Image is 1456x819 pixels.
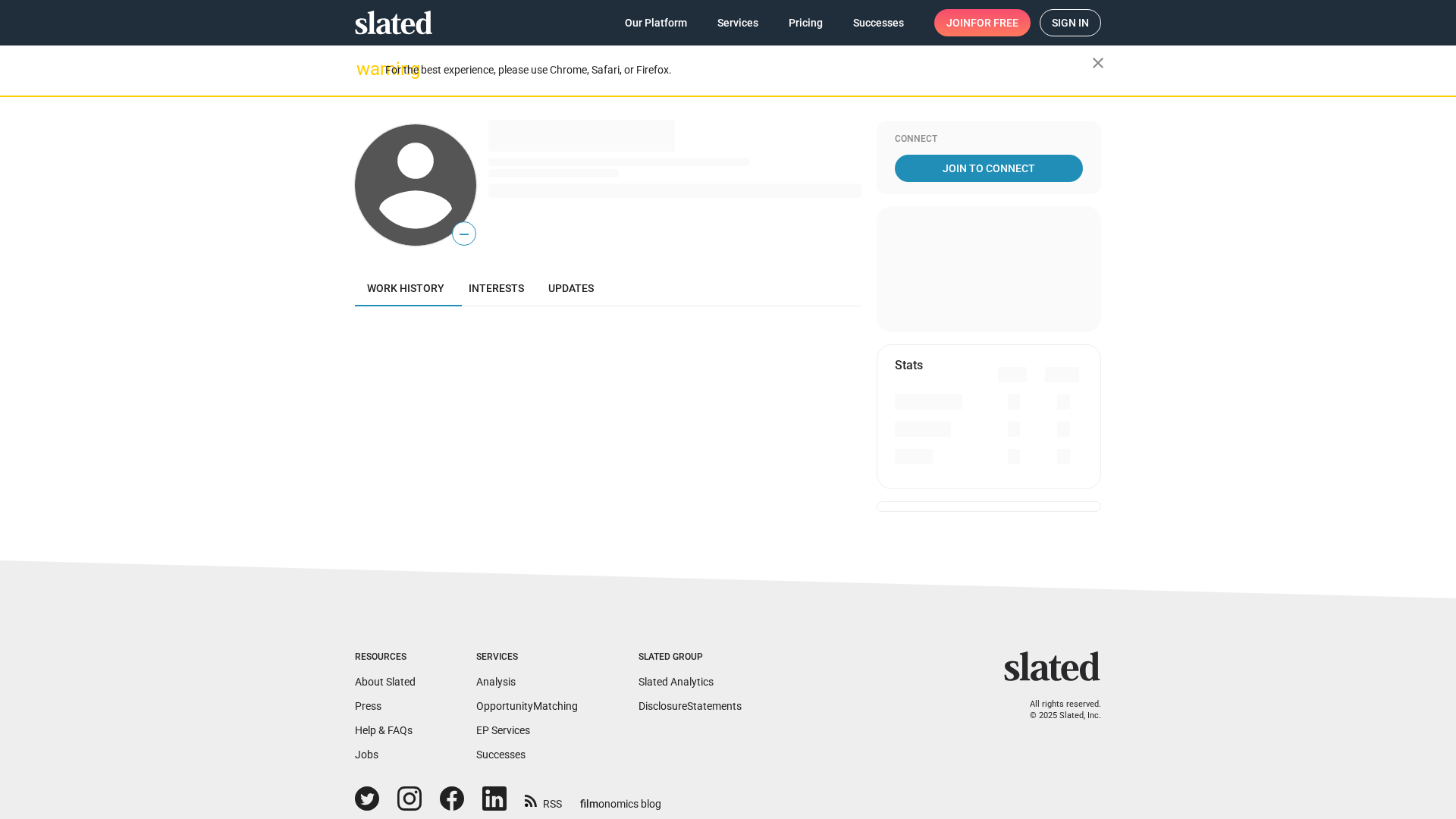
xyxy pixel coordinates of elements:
a: Our Platform [613,9,699,36]
span: Interests [469,282,524,294]
a: Slated Analytics [639,676,714,688]
a: DisclosureStatements [639,700,742,712]
a: EP Services [476,724,530,736]
span: Pricing [789,9,823,36]
span: Updates [548,282,594,294]
span: Work history [367,282,444,294]
a: Analysis [476,676,516,688]
p: All rights reserved. © 2025 Slated, Inc. [1014,699,1101,721]
a: Services [705,9,770,36]
span: Join To Connect [898,155,1080,182]
span: Our Platform [625,9,687,36]
span: Successes [853,9,904,36]
div: Resources [355,651,416,664]
div: Connect [895,133,1083,146]
span: Services [717,9,758,36]
a: filmonomics blog [580,785,661,811]
a: Interests [457,270,536,306]
div: For the best experience, please use Chrome, Safari, or Firefox. [385,60,1092,80]
span: for free [971,9,1018,36]
div: Slated Group [639,651,742,664]
a: Work history [355,270,457,306]
mat-icon: close [1089,54,1107,72]
div: Services [476,651,578,664]
mat-card-title: Stats [895,357,923,373]
span: Join [946,9,1018,36]
a: Help & FAQs [355,724,413,736]
a: Jobs [355,748,378,761]
span: film [580,798,598,810]
a: About Slated [355,676,416,688]
a: OpportunityMatching [476,700,578,712]
a: RSS [525,788,562,811]
a: Successes [476,748,526,761]
a: Updates [536,270,606,306]
a: Joinfor free [934,9,1031,36]
a: Join To Connect [895,155,1083,182]
a: Sign in [1040,9,1101,36]
a: Press [355,700,381,712]
span: — [453,224,475,244]
span: Sign in [1052,10,1089,36]
a: Successes [841,9,916,36]
a: Pricing [777,9,835,36]
mat-icon: warning [356,60,375,78]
